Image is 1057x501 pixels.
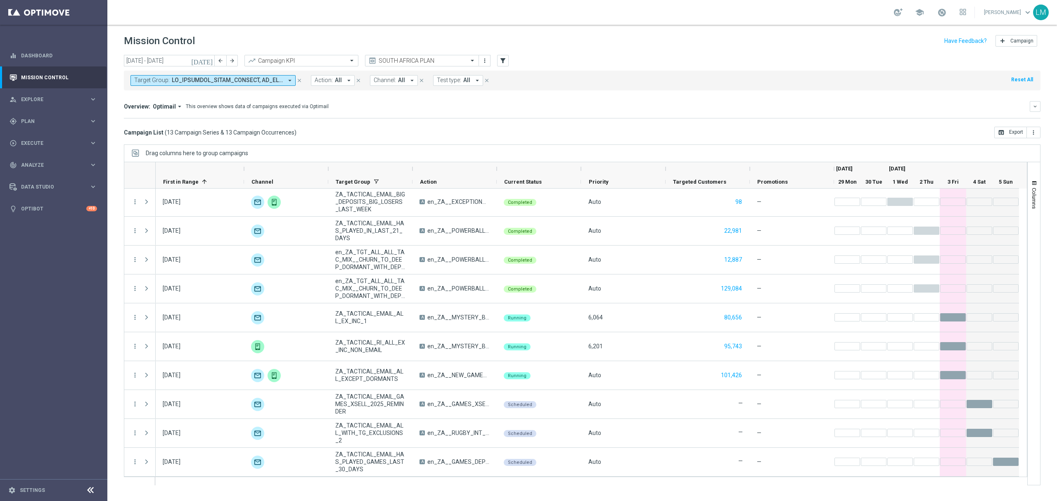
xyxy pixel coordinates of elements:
[757,198,761,206] span: —
[9,162,97,168] button: track_changes Analyze keyboard_arrow_right
[311,75,355,86] button: Action: All arrow_drop_down
[738,428,743,436] label: —
[9,184,97,190] div: Data Studio keyboard_arrow_right
[176,103,183,110] i: arrow_drop_down
[89,139,97,147] i: keyboard_arrow_right
[124,448,156,477] div: Press SPACE to select this row.
[131,458,139,466] i: more_vert
[190,55,215,67] button: [DATE]
[268,369,281,382] div: Embedded Messaging
[836,165,853,172] span: [DATE]
[419,257,425,262] span: A
[251,398,264,411] div: Optimail
[9,74,97,81] button: Mission Control
[995,35,1037,47] button: add Campaign
[757,285,761,292] span: —
[296,78,302,83] i: close
[268,196,281,209] img: Embedded Messaging
[251,253,264,267] img: Optimail
[251,456,264,469] div: Optimail
[150,103,186,110] button: Optimail arrow_drop_down
[21,184,89,189] span: Data Studio
[368,57,377,65] i: preview
[251,369,264,382] img: Optimail
[156,246,1019,274] div: Press SPACE to select this row.
[1030,129,1037,136] i: more_vert
[994,127,1027,138] button: open_in_browser Export
[757,256,761,263] span: —
[999,179,1013,185] span: 5 Sun
[419,402,425,406] span: A
[124,217,156,246] div: Press SPACE to select this row.
[427,371,490,379] span: en_ZA__NEW_GAMES_LAUNCH_MAILER__EMT_ALL_EM_TAC_LT
[335,220,405,242] span: ZA_TACTICAL_EMAIL_HAS_PLAYED_IN_LAST_21_DAYS
[124,129,296,136] h3: Campaign List
[336,179,370,185] span: Target Group
[757,314,761,321] span: —
[427,256,490,263] span: en_ZA__POWERBALL_GREAT_RHINO_FREE_SPINS_COMBO_REACTIVATION_DORMANTS_HIGH_VALUE__EMT_ALL_EM_TAC_LT
[251,311,264,324] div: Optimail
[251,196,264,209] img: Optimail
[944,38,987,44] input: Have Feedback?
[335,248,405,271] span: en_ZA_TGT_ALL_ALL_TAC_MIX__CHURN_TO_DEEP_DORMANT_WITH_DEPOSITS_HIGHER_VALUE
[131,285,139,292] button: more_vert
[508,286,532,292] span: Completed
[163,198,180,206] div: 01 Oct 2025, Wednesday
[9,118,97,125] div: gps_fixed Plan keyboard_arrow_right
[757,400,761,408] span: —
[131,371,139,379] button: more_vert
[1030,101,1040,112] button: keyboard_arrow_down
[1010,38,1033,44] span: Campaign
[504,227,536,235] colored-tag: Completed
[437,77,461,84] span: Test type:
[315,77,333,84] span: Action:
[21,97,89,102] span: Explore
[251,225,264,238] img: Optimail
[186,103,329,110] div: This overview shows data of campaigns executed via Optimail
[163,285,180,292] div: 02 Oct 2025, Thursday
[286,77,294,84] i: arrow_drop_down
[172,77,283,84] span: ZA_TACTICAL_EMAIL_ACTIVES ZA_TACTICAL_EMAIL_ACTIVES_DEPOSITED_BELOW 6_LAST_WEEK ZA_TACTICAL_EMAIL...
[131,400,139,408] button: more_vert
[427,458,490,466] span: en_ZA__GAMES_DEPOSIT_STAKE_AND_GET_OCTOBER_2025__EMT_ALL_EM_TAC_LT
[481,57,488,64] i: more_vert
[9,45,97,66] div: Dashboard
[251,340,264,353] div: Embedded Messaging
[374,77,396,84] span: Channel:
[191,57,213,64] i: [DATE]
[163,429,180,437] div: 04 Oct 2025, Saturday
[355,78,361,83] i: close
[130,75,296,86] button: Target Group: LO_IPSUMDOL_SITAM_CONSECT, AD_ELITSEDD_EIUSM_TEMPORI_UTLABOREE_DOLOR 7_MAGN_ALIQ, E...
[294,129,296,136] span: )
[9,52,17,59] i: equalizer
[156,361,1019,390] div: Press SPACE to select this row.
[757,429,761,437] span: —
[419,459,425,464] span: A
[588,314,603,321] span: 6,064
[89,117,97,125] i: keyboard_arrow_right
[589,179,609,185] span: Priority
[215,55,226,66] button: arrow_back
[504,429,536,437] colored-tag: Scheduled
[673,179,726,185] span: Targeted Customers
[419,286,425,291] span: A
[419,344,425,349] span: A
[508,258,532,263] span: Completed
[474,77,481,84] i: arrow_drop_down
[131,343,139,350] i: more_vert
[504,285,536,293] colored-tag: Completed
[1032,104,1038,109] i: keyboard_arrow_down
[419,373,425,378] span: A
[9,52,97,59] button: equalizer Dashboard
[9,118,89,125] div: Plan
[8,487,16,494] i: settings
[131,314,139,321] button: more_vert
[163,343,180,350] div: 03 Oct 2025, Friday
[124,274,156,303] div: Press SPACE to select this row.
[131,256,139,263] button: more_vert
[131,198,139,206] button: more_vert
